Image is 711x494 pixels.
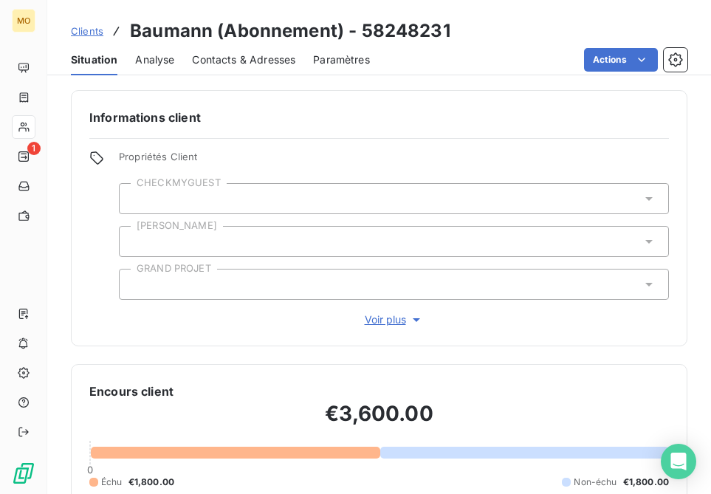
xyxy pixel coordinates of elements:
[131,235,143,248] input: Ajouter une valeur
[135,52,174,67] span: Analyse
[661,444,696,479] div: Open Intercom Messenger
[89,400,669,442] h2: €3,600.00
[12,462,35,485] img: Logo LeanPay
[365,312,424,327] span: Voir plus
[101,476,123,489] span: Échu
[131,192,143,205] input: Ajouter une valeur
[623,476,669,489] span: €1,800.00
[89,382,174,400] h6: Encours client
[27,142,41,155] span: 1
[574,476,616,489] span: Non-échu
[313,52,370,67] span: Paramètres
[12,9,35,32] div: MO
[130,18,450,44] h3: Baumann (Abonnement) - 58248231
[119,151,669,171] span: Propriétés Client
[192,52,295,67] span: Contacts & Adresses
[119,312,669,328] button: Voir plus
[131,278,143,291] input: Ajouter une valeur
[128,476,174,489] span: €1,800.00
[71,25,103,37] span: Clients
[584,48,658,72] button: Actions
[87,464,93,476] span: 0
[71,52,117,67] span: Situation
[89,109,669,126] h6: Informations client
[71,24,103,38] a: Clients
